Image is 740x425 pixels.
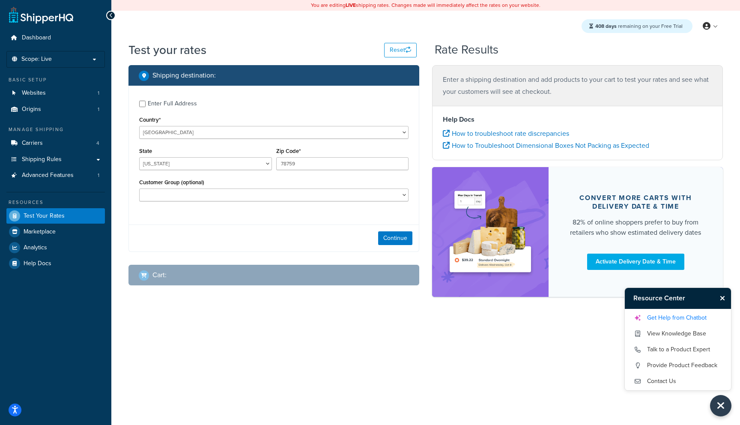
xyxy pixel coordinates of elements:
[24,244,47,251] span: Analytics
[443,141,649,150] a: How to Troubleshoot Dimensional Boxes Not Packing as Expected
[443,129,569,138] a: How to troubleshoot rate discrepancies
[587,254,684,270] a: Activate Delivery Date & Time
[98,106,99,113] span: 1
[6,256,105,271] a: Help Docs
[6,168,105,183] li: Advanced Features
[625,288,716,308] h3: Resource Center
[276,148,301,154] label: Zip Code*
[595,22,617,30] strong: 408 days
[378,231,412,245] button: Continue
[139,148,152,154] label: State
[6,152,105,168] a: Shipping Rules
[6,199,105,206] div: Resources
[6,102,105,117] a: Origins1
[633,343,722,356] a: Talk to a Product Expert
[139,101,146,107] input: Enter Full Address
[22,140,43,147] span: Carriers
[445,180,536,284] img: feature-image-ddt-36eae7f7280da8017bfb280eaccd9c446f90b1fe08728e4019434db127062ab4.png
[24,212,65,220] span: Test Your Rates
[716,293,731,303] button: Close Resource Center
[710,395,731,416] button: Close Resource Center
[6,168,105,183] a: Advanced Features1
[633,311,722,325] a: Get Help from Chatbot
[22,106,41,113] span: Origins
[6,30,105,46] a: Dashboard
[6,135,105,151] li: Carriers
[443,74,712,98] p: Enter a shipping destination and add products to your cart to test your rates and see what your c...
[148,98,197,110] div: Enter Full Address
[6,240,105,255] a: Analytics
[22,90,46,97] span: Websites
[569,217,702,238] div: 82% of online shoppers prefer to buy from retailers who show estimated delivery dates
[22,156,62,163] span: Shipping Rules
[6,85,105,101] a: Websites1
[6,135,105,151] a: Carriers4
[24,228,56,236] span: Marketplace
[96,140,99,147] span: 4
[633,327,722,341] a: View Knowledge Base
[633,359,722,372] a: Provide Product Feedback
[443,114,712,125] h4: Help Docs
[21,56,52,63] span: Scope: Live
[152,72,216,79] h2: Shipping destination :
[139,179,204,186] label: Customer Group (optional)
[435,43,498,57] h2: Rate Results
[22,172,74,179] span: Advanced Features
[152,271,167,279] h2: Cart :
[6,224,105,239] a: Marketplace
[6,102,105,117] li: Origins
[633,374,722,388] a: Contact Us
[139,117,161,123] label: Country*
[6,85,105,101] li: Websites
[6,76,105,84] div: Basic Setup
[98,172,99,179] span: 1
[24,260,51,267] span: Help Docs
[128,42,206,58] h1: Test your rates
[22,34,51,42] span: Dashboard
[595,22,683,30] span: remaining on your Free Trial
[6,208,105,224] a: Test Your Rates
[569,194,702,211] div: Convert more carts with delivery date & time
[346,1,356,9] b: LIVE
[98,90,99,97] span: 1
[6,126,105,133] div: Manage Shipping
[384,43,417,57] button: Reset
